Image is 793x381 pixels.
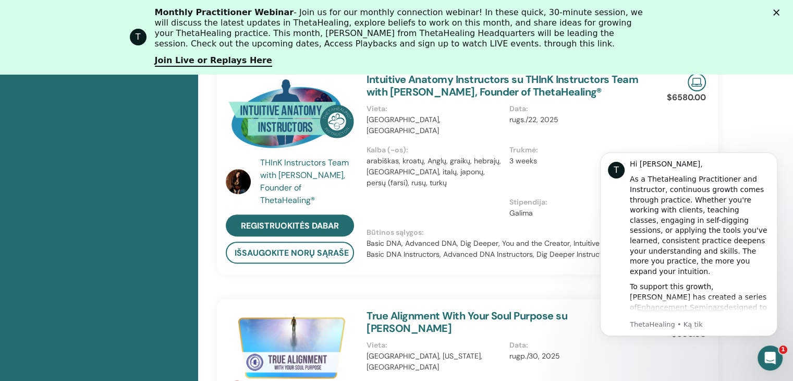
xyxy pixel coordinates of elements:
a: Registruokitės dabar [226,215,354,236]
p: [GEOGRAPHIC_DATA], [GEOGRAPHIC_DATA] [367,114,503,136]
span: 1 [779,346,787,354]
p: Trukmė : [509,145,645,156]
p: Galima [509,208,645,219]
p: Message from ThetaHealing, sent Ką tik [45,183,185,193]
b: Monthly Practitioner Webinar [155,7,294,17]
p: Vieta : [367,103,503,114]
div: - Join us for our monthly connection webinar! In these quick, 30-minute session, we will discuss ... [155,7,647,49]
a: Intuitive Anatomy Instructors su THInK Instructors Team with [PERSON_NAME], Founder of ThetaHealing® [367,73,638,99]
p: $6580.00 [667,91,706,104]
img: default.jpg [226,169,251,194]
div: Profile image for ThetaHealing [130,29,147,45]
iframe: Intercom notifications pranešimas [584,137,793,353]
div: Uždaryti [773,9,784,16]
p: 3 weeks [509,156,645,166]
a: Join Live or Replays Here [155,55,272,67]
p: Stipendija : [509,197,645,208]
img: Live Online Seminar [688,73,706,91]
p: Būtinos sąlygos : [367,227,652,238]
img: Intuitive Anatomy Instructors [226,73,354,160]
iframe: Intercom live chat [758,346,783,371]
span: Registruokitės dabar [241,220,339,231]
div: To support this growth, [PERSON_NAME] has created a series of designed to help you refine your kn... [45,145,185,258]
a: THInK Instructors Team with [PERSON_NAME], Founder of ThetaHealing® [260,157,357,207]
p: rugp./30, 2025 [509,351,645,362]
p: Data : [509,103,645,114]
p: Data : [509,340,645,351]
p: Basic DNA, Advanced DNA, Dig Deeper, You and the Creator, Intuitive Anatomy, Basic DNA Instructor... [367,238,652,260]
button: Išsaugokite norų sąraše [226,242,354,264]
p: Kalba (-os) : [367,145,503,156]
p: rugs./22, 2025 [509,114,645,125]
a: True Alignment With Your Soul Purpose su [PERSON_NAME] [367,309,567,335]
p: Vieta : [367,340,503,351]
a: Enhancement Seminars [53,166,140,175]
p: arabiškas, kroatų, Anglų, graikų, hebrajų, [GEOGRAPHIC_DATA], italų, japonų, persų (farsi), rusų,... [367,156,503,188]
p: [GEOGRAPHIC_DATA], [US_STATE], [GEOGRAPHIC_DATA] [367,351,503,373]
